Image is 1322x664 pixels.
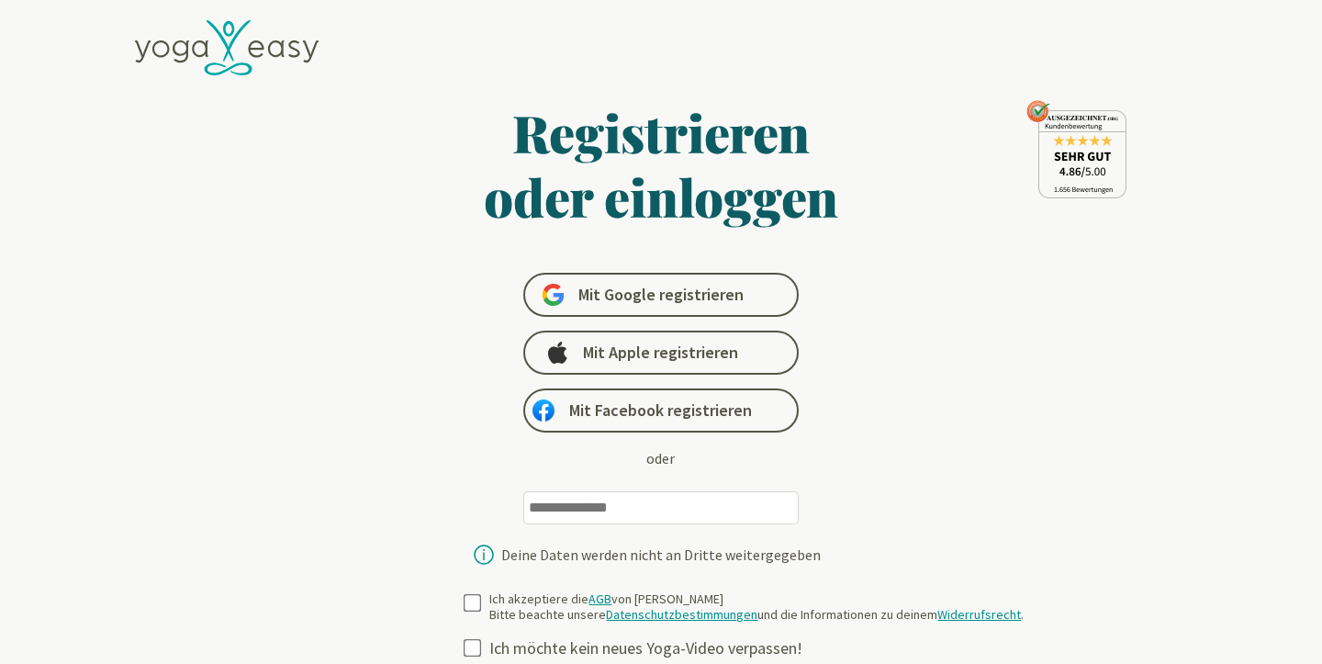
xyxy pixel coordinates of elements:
[489,591,1024,624] div: Ich akzeptiere die von [PERSON_NAME] Bitte beachte unsere und die Informationen zu deinem .
[489,638,1038,659] div: Ich möchte kein neues Yoga-Video verpassen!
[501,547,821,562] div: Deine Daten werden nicht an Dritte weitergegeben
[606,606,757,623] a: Datenschutzbestimmungen
[583,342,738,364] span: Mit Apple registrieren
[588,591,611,607] a: AGB
[937,606,1021,623] a: Widerrufsrecht
[578,284,744,306] span: Mit Google registrieren
[523,388,799,433] a: Mit Facebook registrieren
[569,400,752,422] span: Mit Facebook registrieren
[306,100,1016,229] h1: Registrieren oder einloggen
[646,447,675,469] div: oder
[523,331,799,375] a: Mit Apple registrieren
[523,273,799,317] a: Mit Google registrieren
[1026,100,1126,198] img: ausgezeichnet_seal.png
